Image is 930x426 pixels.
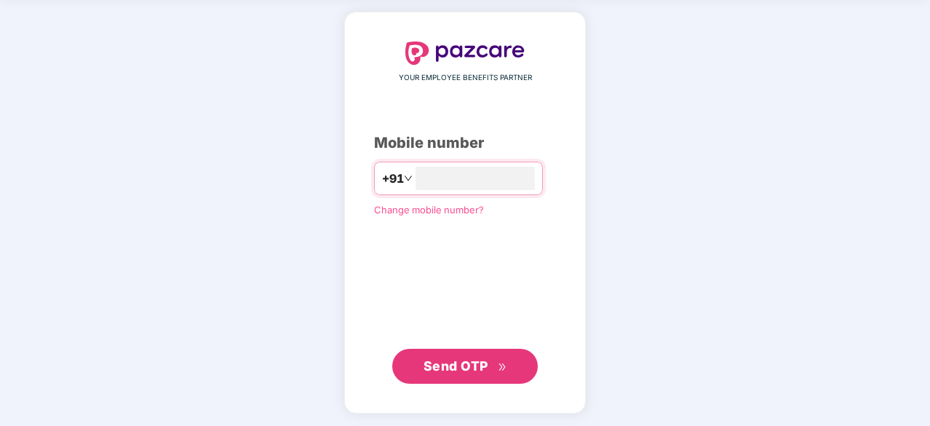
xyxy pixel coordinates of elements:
[405,42,525,65] img: logo
[498,363,507,372] span: double-right
[382,170,404,188] span: +91
[374,204,484,216] a: Change mobile number?
[374,132,556,154] div: Mobile number
[392,349,538,384] button: Send OTPdouble-right
[424,358,488,374] span: Send OTP
[404,174,413,183] span: down
[399,72,532,84] span: YOUR EMPLOYEE BENEFITS PARTNER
